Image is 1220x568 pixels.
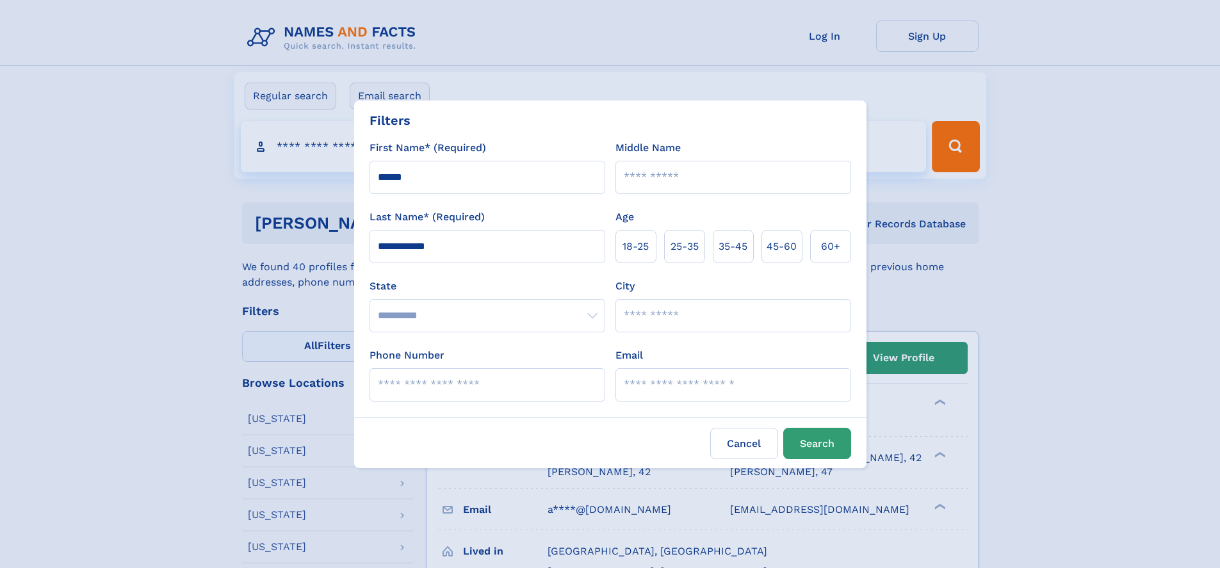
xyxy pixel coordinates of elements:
[615,279,635,294] label: City
[783,428,851,459] button: Search
[710,428,778,459] label: Cancel
[370,140,486,156] label: First Name* (Required)
[615,140,681,156] label: Middle Name
[622,239,649,254] span: 18‑25
[615,209,634,225] label: Age
[370,279,605,294] label: State
[767,239,797,254] span: 45‑60
[370,348,444,363] label: Phone Number
[671,239,699,254] span: 25‑35
[821,239,840,254] span: 60+
[370,209,485,225] label: Last Name* (Required)
[370,111,411,130] div: Filters
[615,348,643,363] label: Email
[719,239,747,254] span: 35‑45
